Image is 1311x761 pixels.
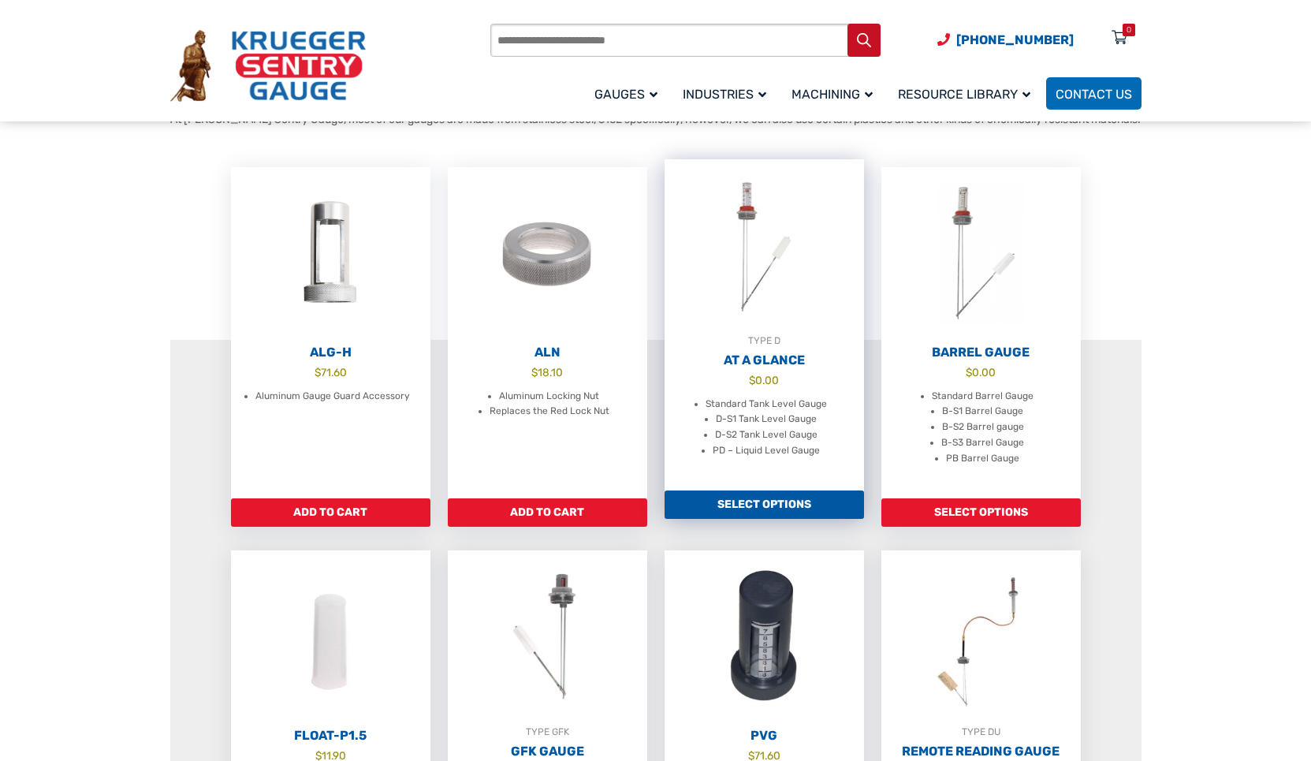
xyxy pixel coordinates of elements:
a: Industries [673,75,782,112]
span: [PHONE_NUMBER] [956,32,1074,47]
li: Aluminum Gauge Guard Accessory [255,389,410,405]
a: Resource Library [888,75,1046,112]
bdi: 0.00 [749,374,779,386]
li: Aluminum Locking Nut [499,389,599,405]
span: $ [966,366,972,379]
h2: Barrel Gauge [881,345,1081,360]
a: TYPE DAt A Glance $0.00 Standard Tank Level Gauge D-S1 Tank Level Gauge D-S2 Tank Level Gauge PD ... [665,159,864,491]
li: Replaces the Red Lock Nut [490,404,609,420]
h2: Remote Reading Gauge [881,744,1081,759]
h2: ALN [448,345,647,360]
a: Machining [782,75,888,112]
li: PD – Liquid Level Gauge [713,443,820,459]
h2: Float-P1.5 [231,728,430,744]
div: TYPE GFK [448,724,647,740]
bdi: 0.00 [966,366,996,379]
a: Add to cart: “At A Glance” [665,491,864,519]
span: $ [315,366,321,379]
span: $ [531,366,538,379]
a: Phone Number (920) 434-8860 [937,30,1074,50]
a: Contact Us [1046,77,1142,110]
span: Industries [683,87,766,102]
a: Add to cart: “ALG-H” [231,498,430,527]
li: D-S1 Tank Level Gauge [716,412,817,427]
span: $ [749,374,755,386]
bdi: 71.60 [315,366,347,379]
h2: ALG-H [231,345,430,360]
bdi: 18.10 [531,366,563,379]
span: Contact Us [1056,87,1132,102]
li: B-S3 Barrel Gauge [941,435,1024,451]
img: Float-P1.5 [231,550,430,724]
h2: At A Glance [665,353,864,368]
h2: GFK Gauge [448,744,647,759]
li: B-S1 Barrel Gauge [942,404,1023,420]
div: TYPE DU [881,724,1081,740]
li: D-S2 Tank Level Gauge [715,427,818,443]
a: ALG-H $71.60 Aluminum Gauge Guard Accessory [231,167,430,498]
img: GFK Gauge [448,550,647,724]
span: Gauges [594,87,657,102]
img: Remote Reading Gauge [881,550,1081,724]
img: ALG-OF [231,167,430,341]
a: Gauges [585,75,673,112]
img: PVG [665,550,864,724]
div: 0 [1127,24,1131,36]
span: Resource Library [898,87,1030,102]
a: Add to cart: “Barrel Gauge” [881,498,1081,527]
a: Add to cart: “ALN” [448,498,647,527]
li: Standard Barrel Gauge [932,389,1034,405]
span: Machining [791,87,873,102]
a: ALN $18.10 Aluminum Locking Nut Replaces the Red Lock Nut [448,167,647,498]
img: Krueger Sentry Gauge [170,30,366,103]
div: TYPE D [665,333,864,349]
a: Barrel Gauge $0.00 Standard Barrel Gauge B-S1 Barrel Gauge B-S2 Barrel gauge B-S3 Barrel Gauge PB... [881,167,1081,498]
h2: PVG [665,728,864,744]
img: Barrel Gauge [881,167,1081,341]
li: B-S2 Barrel gauge [942,420,1024,435]
li: PB Barrel Gauge [946,451,1019,467]
img: At A Glance [665,159,864,333]
img: ALN [448,167,647,341]
li: Standard Tank Level Gauge [706,397,827,412]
